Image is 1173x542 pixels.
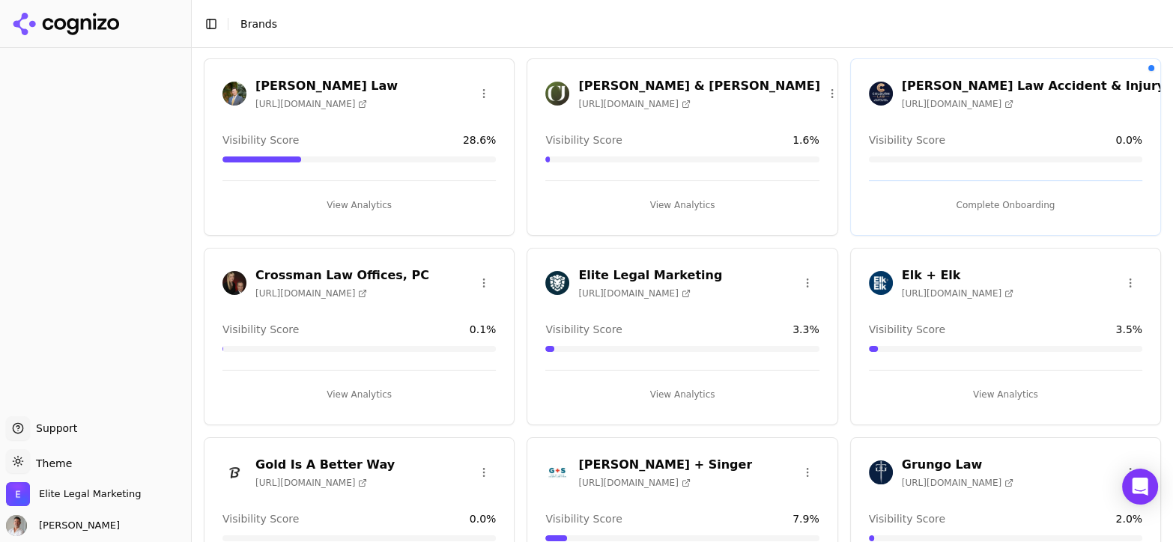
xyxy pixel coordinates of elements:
span: [URL][DOMAIN_NAME] [902,287,1013,299]
h3: Elite Legal Marketing [578,267,722,284]
span: Visibility Score [222,511,299,526]
img: Cannon Law [222,82,246,106]
span: [URL][DOMAIN_NAME] [255,98,367,110]
h3: [PERSON_NAME] Law [255,77,398,95]
button: View Analytics [545,383,819,406]
span: Visibility Score [545,511,622,526]
span: Visibility Score [869,322,945,337]
div: Open Intercom Messenger [1122,469,1158,505]
h3: Crossman Law Offices, PC [255,267,429,284]
button: View Analytics [222,193,496,217]
span: 3.5 % [1115,322,1142,337]
img: Elite Legal Marketing [6,482,30,506]
img: Elk + Elk [869,271,893,295]
span: [URL][DOMAIN_NAME] [578,98,690,110]
span: 7.9 % [792,511,819,526]
span: Visibility Score [869,511,945,526]
span: Visibility Score [545,322,622,337]
span: Visibility Score [222,322,299,337]
span: Theme [30,457,72,469]
img: Elite Legal Marketing [545,271,569,295]
span: [URL][DOMAIN_NAME] [255,287,367,299]
span: [URL][DOMAIN_NAME] [255,477,367,489]
span: Brands [240,18,277,30]
span: 28.6 % [463,133,496,147]
h3: Elk + Elk [902,267,1013,284]
span: Visibility Score [545,133,622,147]
img: Goldblatt + Singer [545,460,569,484]
nav: breadcrumb [240,16,277,31]
img: Cohen & Jaffe [545,82,569,106]
span: 2.0 % [1115,511,1142,526]
span: Elite Legal Marketing [39,487,141,501]
span: 0.0 % [1115,133,1142,147]
span: 1.6 % [792,133,819,147]
span: 0.1 % [470,322,497,337]
span: 0.0 % [470,511,497,526]
h3: [PERSON_NAME] + Singer [578,456,752,474]
button: View Analytics [222,383,496,406]
button: View Analytics [869,383,1142,406]
span: 3.3 % [792,322,819,337]
button: Open user button [6,515,120,536]
h3: [PERSON_NAME] & [PERSON_NAME] [578,77,820,95]
h3: Grungo Law [902,456,1013,474]
span: [PERSON_NAME] [33,519,120,532]
span: Visibility Score [869,133,945,147]
img: Crossman Law Offices, PC [222,271,246,295]
span: [URL][DOMAIN_NAME] [902,477,1013,489]
span: [URL][DOMAIN_NAME] [902,98,1013,110]
img: Eric Bersano [6,515,27,536]
button: Complete Onboarding [869,193,1142,217]
span: Support [30,421,77,436]
img: Grungo Law [869,460,893,484]
button: Open organization switcher [6,482,141,506]
img: Colburn Law Accident & Injury Lawyers [869,82,893,106]
span: Visibility Score [222,133,299,147]
button: View Analytics [545,193,819,217]
h3: Gold Is A Better Way [255,456,395,474]
img: Gold Is A Better Way [222,460,246,484]
span: [URL][DOMAIN_NAME] [578,287,690,299]
span: [URL][DOMAIN_NAME] [578,477,690,489]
